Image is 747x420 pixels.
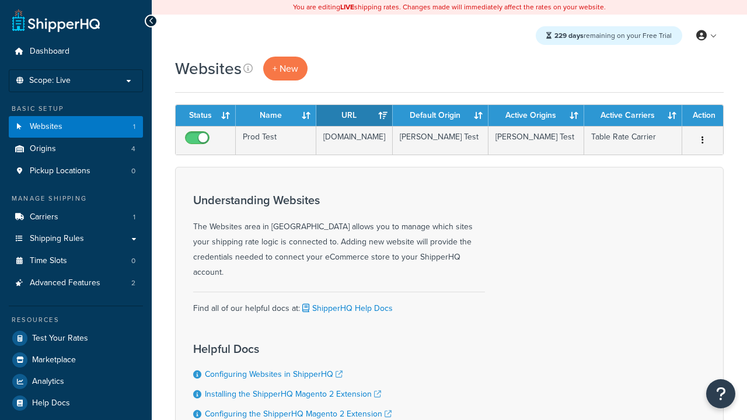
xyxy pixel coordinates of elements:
div: Find all of our helpful docs at: [193,292,485,316]
a: Dashboard [9,41,143,62]
span: 1 [133,122,135,132]
h3: Understanding Websites [193,194,485,206]
th: Default Origin: activate to sort column ascending [393,105,488,126]
th: Active Carriers: activate to sort column ascending [584,105,682,126]
span: Scope: Live [29,76,71,86]
td: [PERSON_NAME] Test [393,126,488,155]
td: [DOMAIN_NAME] [316,126,393,155]
a: Configuring Websites in ShipperHQ [205,368,343,380]
a: Marketplace [9,349,143,370]
li: Origins [9,138,143,160]
span: Advanced Features [30,278,100,288]
a: Analytics [9,371,143,392]
a: ShipperHQ Home [12,9,100,32]
div: Resources [9,315,143,325]
li: Pickup Locations [9,160,143,182]
th: Status: activate to sort column ascending [176,105,236,126]
li: Time Slots [9,250,143,272]
a: Configuring the ShipperHQ Magento 2 Extension [205,408,392,420]
button: Open Resource Center [706,379,735,408]
a: ShipperHQ Help Docs [300,302,393,314]
a: Pickup Locations 0 [9,160,143,182]
a: Advanced Features 2 [9,272,143,294]
h1: Websites [175,57,242,80]
a: Shipping Rules [9,228,143,250]
span: Marketplace [32,355,76,365]
th: URL: activate to sort column ascending [316,105,393,126]
a: Test Your Rates [9,328,143,349]
span: 0 [131,256,135,266]
h3: Helpful Docs [193,342,403,355]
li: Websites [9,116,143,138]
div: remaining on your Free Trial [536,26,682,45]
a: Installing the ShipperHQ Magento 2 Extension [205,388,381,400]
span: Websites [30,122,62,132]
span: 2 [131,278,135,288]
span: Help Docs [32,398,70,408]
span: Shipping Rules [30,234,84,244]
a: Time Slots 0 [9,250,143,272]
span: Pickup Locations [30,166,90,176]
span: Analytics [32,377,64,387]
a: Websites 1 [9,116,143,138]
a: Carriers 1 [9,206,143,228]
th: Active Origins: activate to sort column ascending [488,105,584,126]
span: Carriers [30,212,58,222]
span: Dashboard [30,47,69,57]
li: Advanced Features [9,272,143,294]
b: LIVE [340,2,354,12]
td: Prod Test [236,126,316,155]
span: + New [273,62,298,75]
a: Origins 4 [9,138,143,160]
th: Name: activate to sort column ascending [236,105,316,126]
span: 4 [131,144,135,154]
span: 0 [131,166,135,176]
td: [PERSON_NAME] Test [488,126,584,155]
span: Origins [30,144,56,154]
strong: 229 days [554,30,584,41]
li: Carriers [9,206,143,228]
span: Time Slots [30,256,67,266]
th: Action [682,105,723,126]
a: + New [263,57,308,80]
div: Manage Shipping [9,194,143,204]
span: 1 [133,212,135,222]
span: Test Your Rates [32,334,88,344]
a: Help Docs [9,393,143,414]
td: Table Rate Carrier [584,126,682,155]
div: The Websites area in [GEOGRAPHIC_DATA] allows you to manage which sites your shipping rate logic ... [193,194,485,280]
div: Basic Setup [9,104,143,114]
